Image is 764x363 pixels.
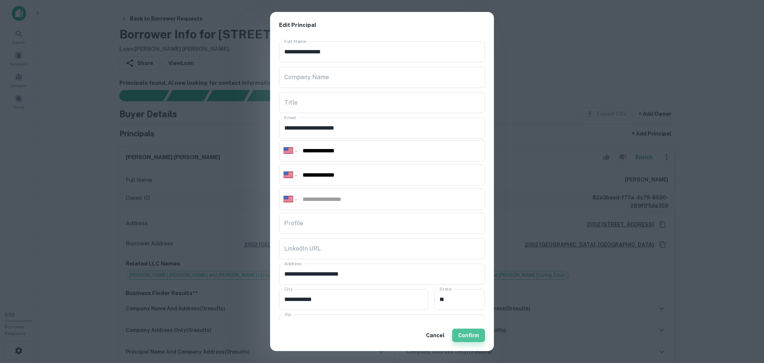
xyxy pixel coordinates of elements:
label: Full Name [284,38,306,44]
label: Email [284,114,296,121]
label: City [284,286,293,292]
label: State [439,286,451,292]
label: Zip [284,311,291,317]
iframe: Chat Widget [727,303,764,339]
button: Confirm [452,329,485,342]
button: Cancel [423,329,448,342]
label: Address [284,260,301,267]
h2: Edit Principal [270,12,494,38]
